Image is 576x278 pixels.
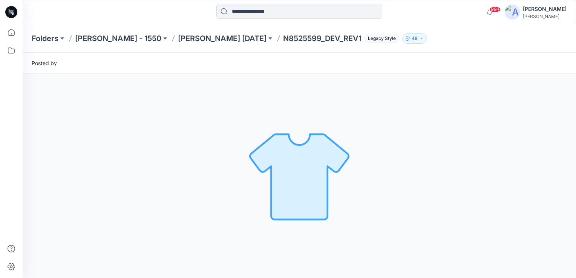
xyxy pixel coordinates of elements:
[283,33,362,44] p: N8525599_DEV_REV1
[32,59,57,67] span: Posted by
[412,34,418,43] p: 48
[523,14,567,19] div: [PERSON_NAME]
[247,123,352,229] img: No Outline
[178,33,267,44] a: [PERSON_NAME] [DATE]
[402,33,427,44] button: 48
[523,5,567,14] div: [PERSON_NAME]
[362,33,399,44] button: Legacy Style
[32,33,58,44] a: Folders
[505,5,520,20] img: avatar
[75,33,161,44] a: [PERSON_NAME] - 1550
[365,34,399,43] span: Legacy Style
[489,6,501,12] span: 99+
